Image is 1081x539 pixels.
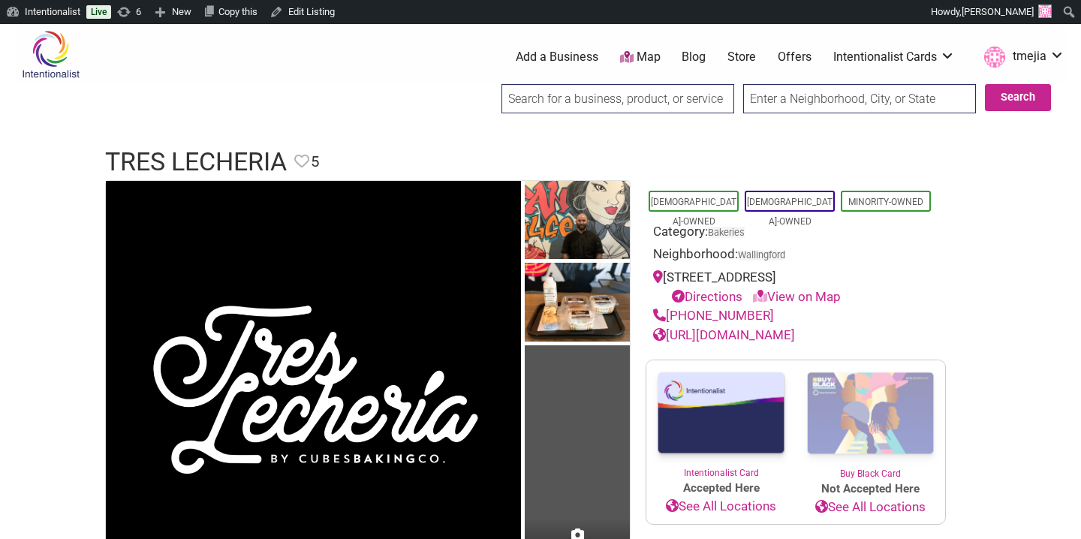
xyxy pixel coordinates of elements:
a: Add a Business [516,49,598,65]
a: Intentionalist Cards [833,49,955,65]
span: Not Accepted Here [796,480,945,498]
input: Search for a business, product, or service [501,84,734,113]
span: Accepted Here [646,480,796,497]
button: Search [985,84,1051,111]
a: Bakeries [708,227,745,238]
img: Intentionalist [15,30,86,79]
span: [PERSON_NAME] [962,6,1034,17]
a: Offers [778,49,812,65]
i: Favorite [294,154,309,169]
input: Enter a Neighborhood, City, or State [743,84,976,113]
div: Neighborhood: [653,245,938,268]
span: Wallingford [738,251,785,260]
h1: Tres Lecheria [105,144,287,180]
a: Blog [682,49,706,65]
a: [DEMOGRAPHIC_DATA]-Owned [747,197,833,227]
a: [URL][DOMAIN_NAME] [653,327,795,342]
a: Minority-Owned [848,197,923,207]
img: Intentionalist Card [646,360,796,466]
div: [STREET_ADDRESS] [653,268,938,306]
a: See All Locations [796,498,945,517]
a: Map [620,49,661,66]
a: View on Map [753,289,841,304]
a: Directions [672,289,742,304]
div: Category: [653,222,938,245]
a: [DEMOGRAPHIC_DATA]-Owned [651,197,736,227]
a: Intentionalist Card [646,360,796,480]
a: Buy Black Card [796,360,945,480]
a: Store [727,49,756,65]
a: Live [86,5,111,19]
a: [PHONE_NUMBER] [653,308,774,323]
img: Buy Black Card [796,360,945,467]
a: See All Locations [646,497,796,516]
a: tmejia [977,44,1064,71]
span: 5 [311,150,319,173]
